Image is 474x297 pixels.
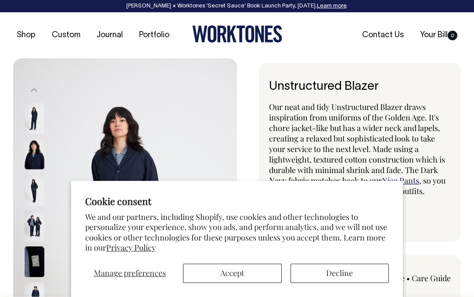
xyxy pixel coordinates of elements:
[13,28,39,42] a: Shop
[183,264,282,283] button: Accept
[85,212,389,253] p: We and our partners, including Shopify, use cookies and other technologies to personalize your ex...
[94,268,166,278] span: Manage preferences
[9,3,465,9] div: [PERSON_NAME] × Worktones ‘Secret Sauce’ Book Launch Party, [DATE]. .
[25,175,44,205] img: dark-navy
[406,273,410,283] span: •
[448,31,457,40] span: 0
[48,28,84,42] a: Custom
[317,4,347,9] a: Learn more
[136,28,173,42] a: Portfolio
[359,28,407,42] a: Contact Us
[28,81,41,100] button: Previous
[269,102,445,186] span: Our neat and tidy Unstructured Blazer draws inspiration from uniforms of the Golden Age. It's cho...
[25,139,44,170] img: dark-navy
[25,247,44,277] img: dark-navy
[25,211,44,241] img: dark-navy
[291,264,389,283] button: Decline
[85,264,174,283] button: Manage preferences
[417,28,461,42] a: Your Bill0
[85,195,389,207] h2: Cookie consent
[93,28,126,42] a: Journal
[269,80,451,94] h6: Unstructured Blazer
[25,103,44,134] img: dark-navy
[106,242,156,253] a: Privacy Policy
[412,273,451,283] a: Care Guide
[382,175,419,186] a: Nice Pants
